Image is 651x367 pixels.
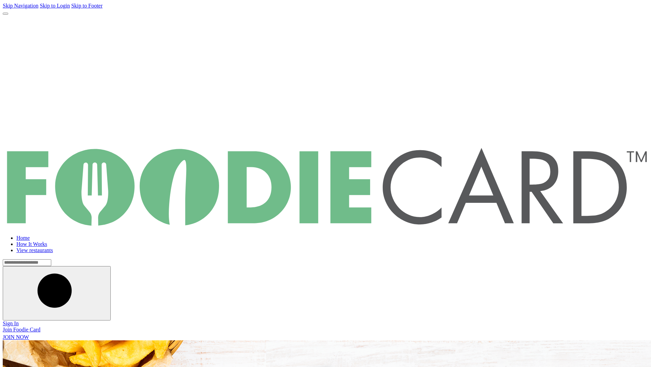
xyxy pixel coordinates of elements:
[16,247,53,253] a: View restaurants
[71,3,103,9] a: Skip to Footer
[3,266,111,320] button: search
[16,235,30,241] a: Home
[3,13,8,15] button: Toggle navigation
[3,327,40,332] a: Join Foodie Card
[40,3,70,9] a: Skip to Login
[3,15,648,146] img: FoodieCard; Eat, Drink, Save, Donate
[3,259,51,266] input: restaurant search
[16,241,47,247] a: How It Works
[3,3,38,9] a: Skip Navigation
[3,148,648,228] img: FoodieCard; Eat, Drink, Save, Donate
[3,320,19,326] a: Sign In
[3,334,40,340] a: JOIN NOW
